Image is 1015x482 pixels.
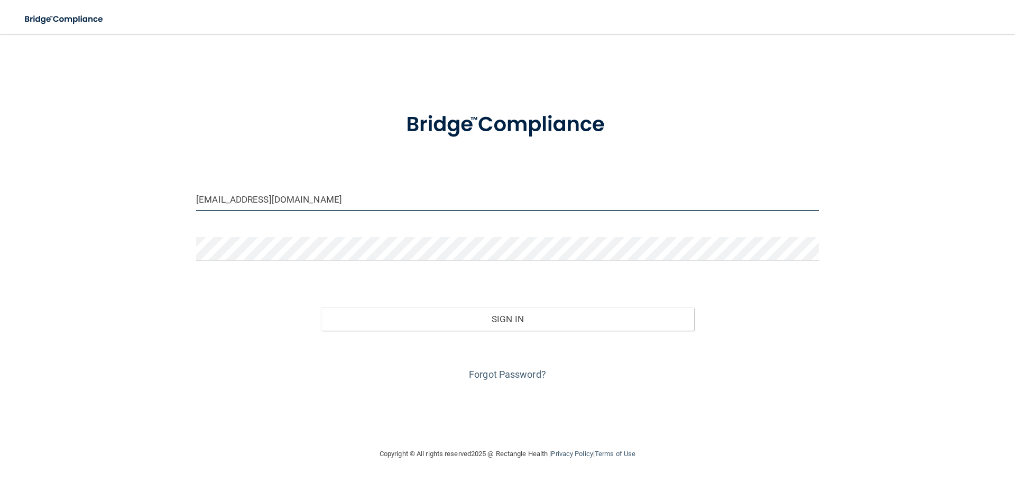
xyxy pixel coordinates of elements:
[469,369,546,380] a: Forgot Password?
[16,8,113,30] img: bridge_compliance_login_screen.278c3ca4.svg
[196,187,819,211] input: Email
[315,437,700,471] div: Copyright © All rights reserved 2025 @ Rectangle Health | |
[551,450,593,458] a: Privacy Policy
[321,307,695,331] button: Sign In
[595,450,635,458] a: Terms of Use
[384,97,631,152] img: bridge_compliance_login_screen.278c3ca4.svg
